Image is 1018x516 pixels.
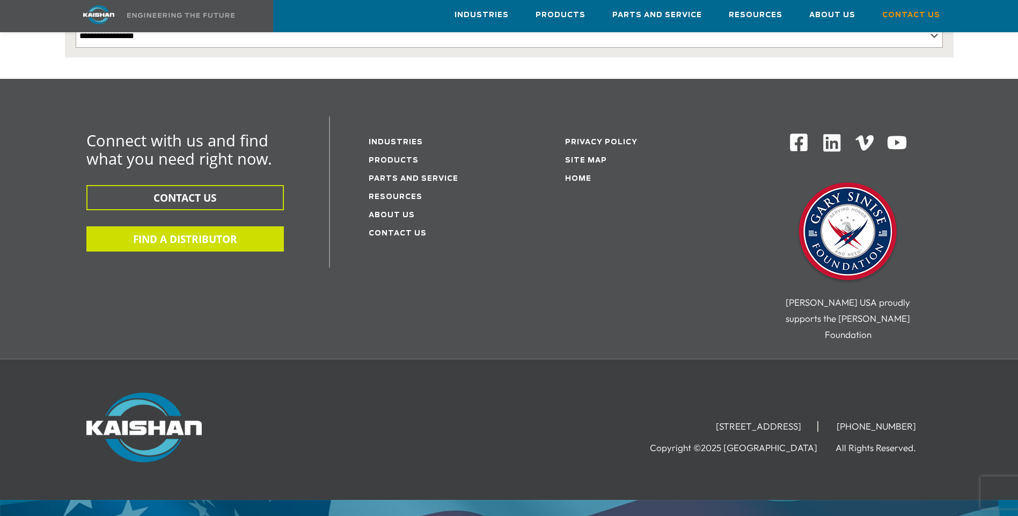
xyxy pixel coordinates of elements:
span: Resources [729,9,782,21]
img: Kaishan [86,393,202,462]
a: Resources [369,194,422,201]
span: Parts and Service [612,9,702,21]
img: kaishan logo [58,5,139,24]
li: All Rights Reserved. [836,443,932,453]
span: Products [536,9,585,21]
img: Vimeo [855,135,874,151]
a: Parts and Service [612,1,702,30]
img: Linkedin [822,132,843,153]
li: Copyright ©2025 [GEOGRAPHIC_DATA] [650,443,833,453]
span: Industries [455,9,509,21]
a: Industries [369,139,423,146]
a: Contact Us [882,1,940,30]
a: Site Map [565,157,607,164]
button: FIND A DISTRIBUTOR [86,226,284,252]
span: Contact Us [882,9,940,21]
img: Engineering the future [127,13,235,18]
span: Connect with us and find what you need right now. [86,130,272,169]
span: About Us [809,9,855,21]
a: About Us [369,212,415,219]
a: Resources [729,1,782,30]
a: Products [369,157,419,164]
a: Industries [455,1,509,30]
a: Contact Us [369,230,427,237]
span: [PERSON_NAME] USA proudly supports the [PERSON_NAME] Foundation [786,297,910,340]
a: Products [536,1,585,30]
li: [PHONE_NUMBER] [821,421,932,432]
img: Youtube [887,132,907,153]
img: Facebook [789,132,809,152]
a: Home [565,175,591,182]
img: Gary Sinise Foundation [794,179,902,286]
button: CONTACT US [86,185,284,210]
a: About Us [809,1,855,30]
li: [STREET_ADDRESS] [700,421,818,432]
a: Privacy Policy [565,139,638,146]
a: Parts and service [369,175,458,182]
